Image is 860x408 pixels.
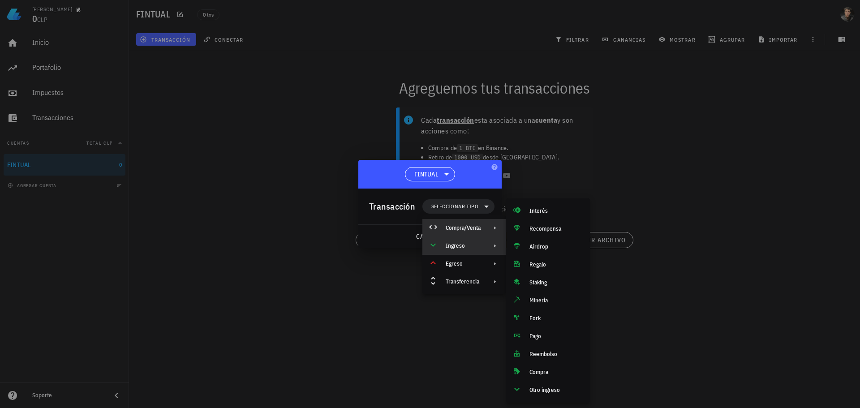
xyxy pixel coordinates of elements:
[422,219,506,237] div: Compra/Venta
[529,369,583,376] div: Compra
[412,228,453,245] button: cancelar
[529,261,583,268] div: Regalo
[446,242,481,249] div: Ingreso
[529,333,583,340] div: Pago
[369,199,415,214] div: Transacción
[529,351,583,358] div: Reembolso
[529,207,583,215] div: Interés
[414,170,439,179] span: FINTUAL
[529,297,583,304] div: Minería
[529,279,583,286] div: Staking
[422,237,506,255] div: Ingreso
[446,260,481,267] div: Egreso
[529,243,583,250] div: Airdrop
[529,225,583,232] div: Recompensa
[422,255,506,273] div: Egreso
[416,232,449,241] span: cancelar
[422,273,506,291] div: Transferencia
[446,224,481,232] div: Compra/Venta
[431,202,478,211] span: Seleccionar tipo
[529,387,583,394] div: Otro ingreso
[529,315,583,322] div: Fork
[446,278,481,285] div: Transferencia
